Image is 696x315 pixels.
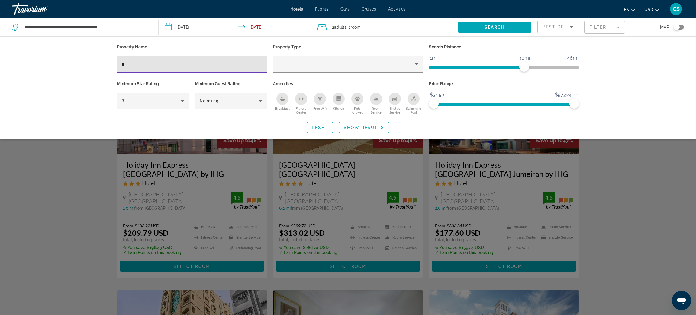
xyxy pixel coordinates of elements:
p: Property Type [273,43,423,51]
button: Reset [307,122,333,133]
button: Check-in date: Nov 11, 2025 Check-out date: Nov 13, 2025 [159,18,311,36]
p: Search Distance [429,43,579,51]
ngx-slider: ngx-slider [429,103,579,104]
span: en [624,7,630,12]
button: Travelers: 2 adults, 0 children [311,18,458,36]
span: Adults [334,25,346,30]
p: Property Name [117,43,267,51]
a: Hotels [290,7,303,11]
mat-select: Property type [278,60,418,68]
span: Search [485,25,505,30]
button: Breakfast [273,93,292,115]
a: Activities [388,7,406,11]
button: Swimming Pool [404,93,423,115]
span: 1mi [429,54,439,63]
button: Change currency [644,5,659,14]
span: CS [673,6,680,12]
span: Free Wifi [313,106,327,110]
button: Search [458,22,531,33]
span: Swimming Pool [404,106,423,114]
button: Shuttle Service [385,93,404,115]
p: Minimum Star Rating [117,80,189,88]
span: ngx-slider-max [569,99,579,109]
span: Reset [312,125,328,130]
span: 30mi [518,54,531,63]
span: $31.50 [429,90,445,99]
span: Fitness Center [292,106,311,114]
span: Kitchen [333,106,344,110]
button: Filter [584,21,625,34]
button: Pets Allowed [348,93,367,115]
a: Cruises [362,7,376,11]
p: Price Range [429,80,579,88]
p: Amenities [273,80,423,88]
span: Breakfast [275,106,290,110]
button: Room Service [367,93,385,115]
span: Best Deals [543,24,574,29]
span: 46mi [566,54,579,63]
iframe: Button to launch messaging window [672,291,691,310]
ngx-slider: ngx-slider [429,66,579,67]
span: $57324.00 [554,90,579,99]
a: Cars [340,7,350,11]
button: Free Wifi [311,93,329,115]
span: ngx-slider [429,99,439,109]
button: Kitchen [329,93,348,115]
button: Toggle map [669,24,684,30]
a: Travorium [12,1,72,17]
a: Flights [315,7,328,11]
span: 3 [122,99,124,103]
span: 2 [332,23,346,31]
span: Room Service [367,106,385,114]
div: Hotel Filters [114,43,582,116]
button: Change language [624,5,635,14]
span: Map [660,23,669,31]
span: Room [350,25,361,30]
span: Show Results [344,125,384,130]
span: Shuttle Service [385,106,404,114]
span: No rating [200,99,218,103]
p: Minimum Guest Rating [195,80,267,88]
span: , 1 [346,23,361,31]
span: Pets Allowed [348,106,367,114]
button: Show Results [339,122,389,133]
span: ngx-slider [519,62,529,72]
span: USD [644,7,653,12]
button: Fitness Center [292,93,311,115]
button: User Menu [668,3,684,15]
mat-select: Sort by [543,23,573,31]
